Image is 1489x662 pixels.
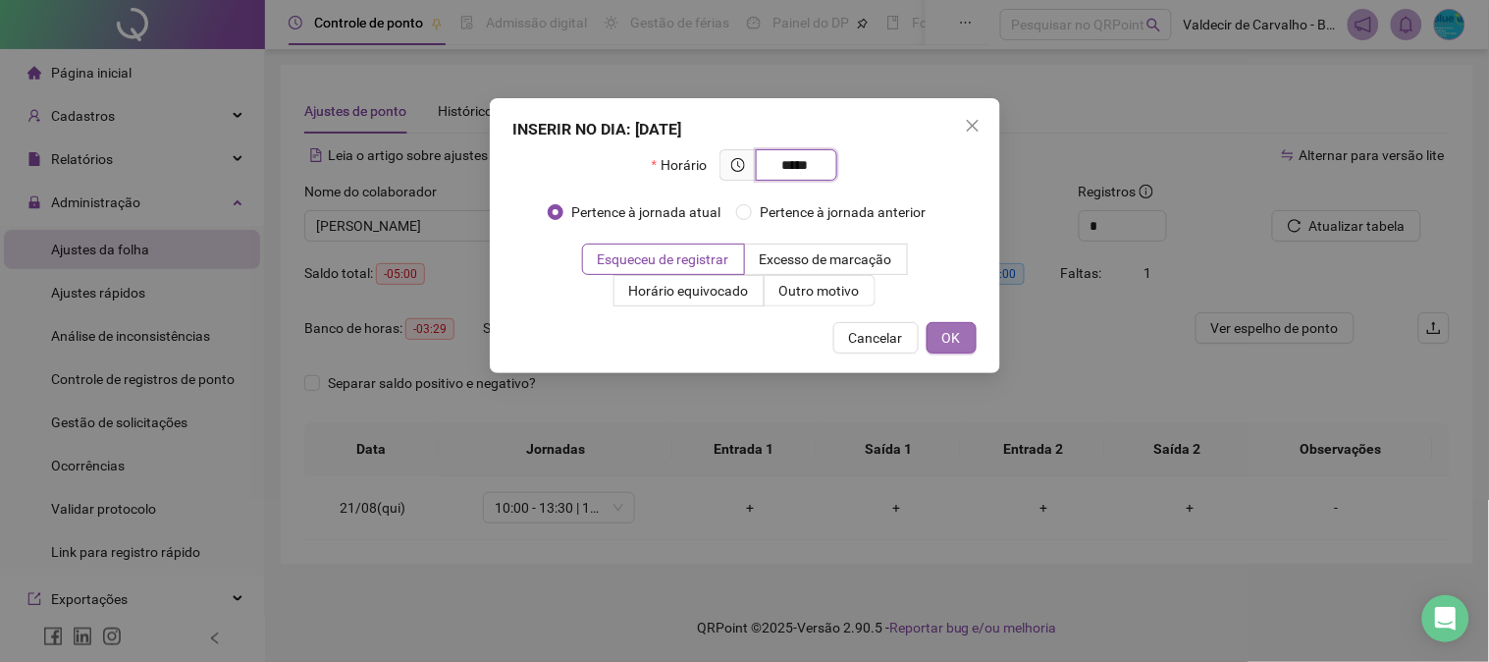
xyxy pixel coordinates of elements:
[779,283,860,299] span: Outro motivo
[752,201,933,223] span: Pertence à jornada anterior
[760,251,892,267] span: Excesso de marcação
[629,283,749,299] span: Horário equivocado
[513,118,977,141] div: INSERIR NO DIA : [DATE]
[927,322,977,354] button: OK
[965,118,981,134] span: close
[563,201,728,223] span: Pertence à jornada atual
[957,110,988,141] button: Close
[833,322,919,354] button: Cancelar
[598,251,729,267] span: Esqueceu de registrar
[1422,595,1469,642] div: Open Intercom Messenger
[652,149,719,181] label: Horário
[942,327,961,349] span: OK
[849,327,903,349] span: Cancelar
[731,158,745,172] span: clock-circle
